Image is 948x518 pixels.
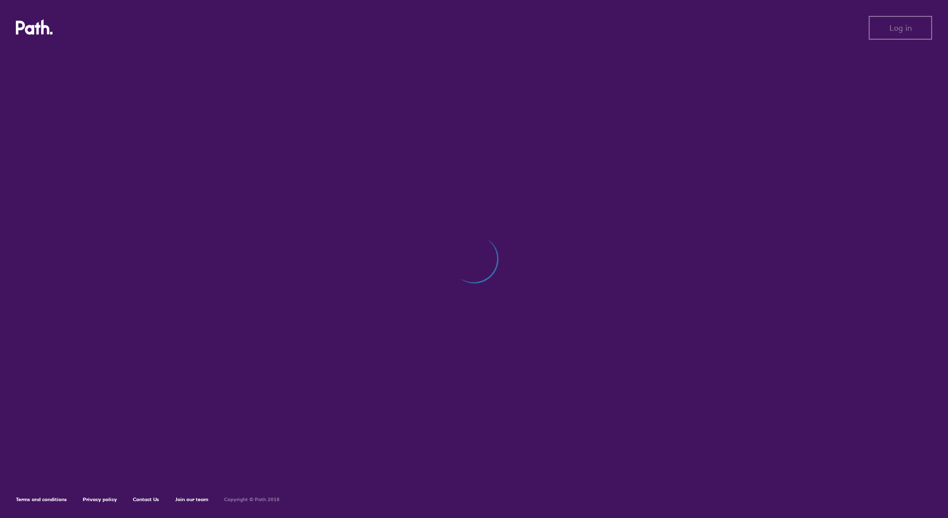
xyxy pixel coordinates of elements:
[175,496,208,503] a: Join our team
[224,497,280,503] h6: Copyright © Path 2018
[83,496,117,503] a: Privacy policy
[869,16,932,40] button: Log in
[889,23,912,32] span: Log in
[16,496,67,503] a: Terms and conditions
[133,496,159,503] a: Contact Us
